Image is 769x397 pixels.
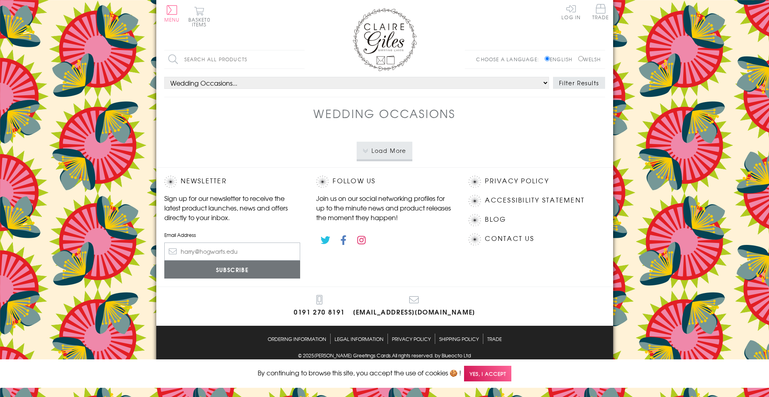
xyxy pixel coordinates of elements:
[335,334,383,344] a: Legal Information
[435,352,471,360] a: by Blueocto Ltd
[592,4,609,20] span: Trade
[164,16,180,23] span: Menu
[476,56,543,63] p: Choose a language:
[164,5,180,22] button: Menu
[485,214,506,225] a: Blog
[316,176,452,188] h2: Follow Us
[485,195,585,206] a: Accessibility Statement
[578,56,583,61] input: Welsh
[164,193,301,222] p: Sign up for our newsletter to receive the latest product launches, news and offers directly to yo...
[164,50,305,68] input: Search all products
[578,56,601,63] label: Welsh
[545,56,550,61] input: English
[439,334,479,344] a: Shipping Policy
[545,56,576,63] label: English
[392,334,431,344] a: Privacy Policy
[357,142,412,159] button: Load More
[561,4,581,20] a: Log In
[485,176,549,186] a: Privacy Policy
[192,16,210,28] span: 0 items
[464,366,511,381] span: Yes, I accept
[316,193,452,222] p: Join us on our social networking profiles for up to the minute news and product releases the mome...
[297,50,305,68] input: Search
[294,295,345,318] a: 0191 270 8191
[487,334,502,344] a: Trade
[553,77,605,89] button: Filter Results
[268,334,326,344] a: Ordering Information
[313,105,456,122] h1: Wedding Occasions
[592,4,609,21] a: Trade
[164,243,301,261] input: harry@hogwarts.edu
[353,8,417,71] img: Claire Giles Greetings Cards
[314,352,391,360] a: [PERSON_NAME] Greetings Cards
[164,352,605,359] p: © 2025 .
[485,233,534,244] a: Contact Us
[164,176,301,188] h2: Newsletter
[353,295,475,318] a: [EMAIL_ADDRESS][DOMAIN_NAME]
[188,6,210,27] button: Basket0 items
[392,352,434,359] span: All rights reserved.
[164,261,301,279] input: Subscribe
[164,231,301,239] label: Email Address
